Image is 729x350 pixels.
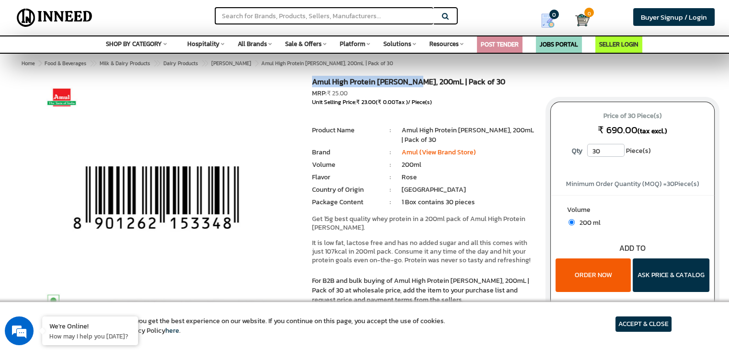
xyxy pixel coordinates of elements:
li: Brand [312,148,379,157]
a: JOBS PORTAL [540,40,578,49]
p: For B2B and bulk buying of Amul High Protein [PERSON_NAME], 200mL | Pack of 30 at wholesale price... [312,276,536,305]
div: MRP: [312,89,536,98]
li: 1 Box contains 30 pieces [402,198,536,207]
img: Inneed.Market [13,6,96,30]
span: 30 [667,179,674,189]
a: Buyer Signup / Login [633,8,715,26]
li: : [379,185,402,195]
button: ORDER NOW [555,258,631,292]
div: Unit Selling Price: ( Tax ) [312,98,536,106]
span: Piece(s) [626,144,651,158]
span: (tax excl.) [637,126,667,136]
p: Get 15g best quality whey protein in a 200ml pack of Amul High Protein [PERSON_NAME]. [312,215,536,232]
span: Amul High Protein [PERSON_NAME], 200mL | Pack of 30 [43,59,393,67]
span: Price of 30 Piece(s) [560,108,705,124]
span: > [38,59,41,67]
span: Buyer Signup / Login [641,12,707,23]
div: We're Online! [49,321,131,330]
li: Amul High Protein [PERSON_NAME], 200mL | Pack of 30 [402,126,536,145]
span: 0 [549,10,559,19]
li: Rose [402,173,536,182]
span: SHOP BY CATEGORY [106,39,162,48]
a: POST TENDER [481,40,519,49]
h1: Amul High Protein [PERSON_NAME], 200mL | Pack of 30 [312,78,536,89]
span: ₹ 25.00 [327,89,347,98]
span: Resources [429,39,459,48]
div: Chat with us now [50,54,161,66]
label: Volume [567,205,698,217]
span: ₹ 0.00 [378,98,395,106]
a: Milk & Dairy Products [98,58,152,69]
li: : [379,198,402,207]
li: : [379,160,402,170]
a: SELLER LOGIN [599,40,638,49]
article: We use cookies to ensure you get the best experience on our website. If you continue on this page... [58,316,445,336]
button: ASK PRICE & CATALOG [633,258,709,292]
li: : [379,148,402,157]
span: All Brands [238,39,267,48]
p: How may I help you today? [49,332,131,340]
span: Hospitality [187,39,220,48]
img: Amul High Protein Rose Lassi, 200mL [36,78,276,317]
img: logo_Zg8I0qSkbAqR2WFHt3p6CTuqpyXMFPubPcD2OT02zFN43Cy9FUNNG3NEPhM_Q1qe_.png [16,58,40,63]
a: Food & Beverages [43,58,88,69]
a: here [165,326,179,336]
span: / Piece(s) [408,98,432,106]
span: 0 [584,8,594,17]
span: Food & Beverages [45,59,86,67]
a: Amul (View Brand Store) [402,147,476,157]
a: Home [20,58,37,69]
textarea: Type your message and hit 'Enter' [5,242,183,275]
span: Minimum Order Quantity (MOQ) = Piece(s) [566,179,699,189]
li: : [379,173,402,182]
p: It is low fat, lactose free and has no added sugar and all this comes with just 107kcal in 200ml ... [312,239,536,265]
li: 200ml [402,160,536,170]
li: : [379,126,402,135]
a: [PERSON_NAME] [209,58,253,69]
li: Volume [312,160,379,170]
span: > [90,58,94,69]
span: > [153,58,158,69]
div: ADD TO [551,243,714,254]
li: [GEOGRAPHIC_DATA] [402,185,536,195]
span: ₹ 23.00 [356,98,376,106]
span: Sale & Offers [285,39,322,48]
span: Solutions [383,39,411,48]
label: Qty [567,144,587,158]
img: Cart [575,13,590,27]
li: Flavor [312,173,379,182]
li: Package Content [312,198,379,207]
span: Milk & Dairy Products [100,59,150,67]
li: Country of Origin [312,185,379,195]
img: salesiqlogo_leal7QplfZFryJ6FIlVepeu7OftD7mt8q6exU6-34PB8prfIgodN67KcxXM9Y7JQ_.png [66,232,73,237]
span: We're online! [56,111,132,208]
div: Minimize live chat window [157,5,180,28]
a: my Quotes 0 [528,10,575,32]
input: Search for Brands, Products, Sellers, Manufacturers... [215,7,433,24]
li: Product Name [312,126,379,135]
span: [PERSON_NAME] [211,59,251,67]
a: Cart 0 [575,10,582,31]
span: > [201,58,206,69]
a: Dairy Products [162,58,200,69]
span: Dairy Products [163,59,198,67]
article: ACCEPT & CLOSE [615,316,671,332]
img: Show My Quotes [541,13,555,28]
span: Platform [340,39,365,48]
span: 200 ml [575,218,601,228]
span: ₹ 690.00 [598,123,637,137]
span: > [255,58,259,69]
em: Driven by SalesIQ [75,231,122,238]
